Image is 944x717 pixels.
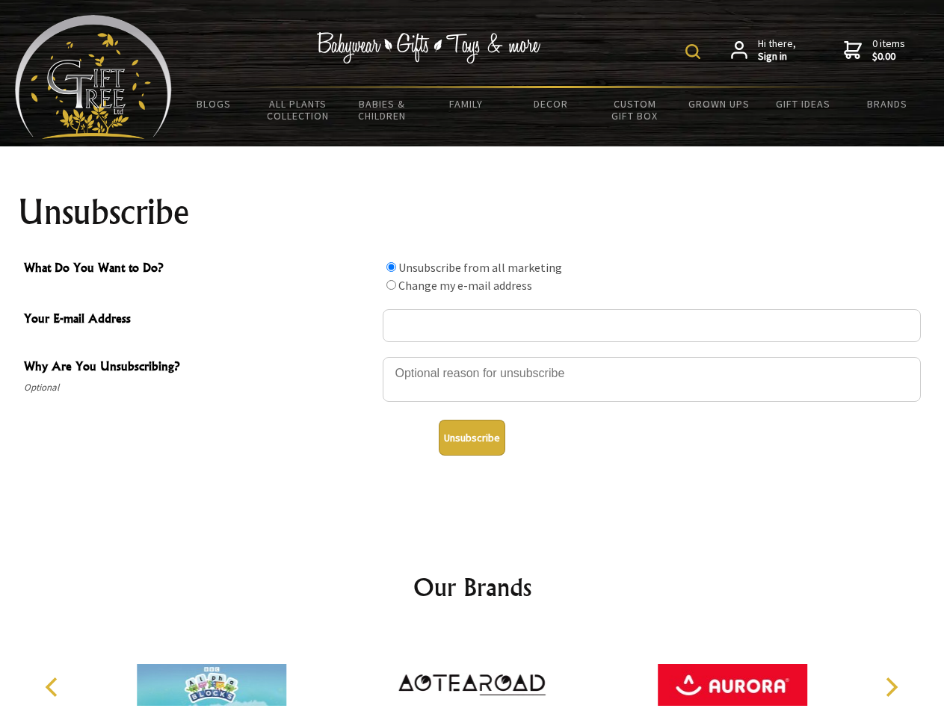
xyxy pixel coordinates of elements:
span: Optional [24,379,375,397]
strong: Sign in [758,50,796,63]
button: Next [874,671,907,704]
span: Why Are You Unsubscribing? [24,357,375,379]
span: Your E-mail Address [24,309,375,331]
a: All Plants Collection [256,88,341,131]
img: Babywear - Gifts - Toys & more [317,32,541,63]
img: Babyware - Gifts - Toys and more... [15,15,172,139]
a: Hi there,Sign in [731,37,796,63]
h1: Unsubscribe [18,194,927,230]
label: Change my e-mail address [398,278,532,293]
a: BLOGS [172,88,256,119]
button: Previous [37,671,70,704]
a: Brands [845,88,930,119]
h2: Our Brands [30,569,915,605]
input: Your E-mail Address [383,309,921,342]
span: What Do You Want to Do? [24,258,375,280]
span: 0 items [872,37,905,63]
textarea: Why Are You Unsubscribing? [383,357,921,402]
a: Gift Ideas [761,88,845,119]
strong: $0.00 [872,50,905,63]
button: Unsubscribe [439,420,505,456]
input: What Do You Want to Do? [386,262,396,272]
a: Family [425,88,509,119]
a: Grown Ups [676,88,761,119]
a: Babies & Children [340,88,425,131]
a: Decor [508,88,593,119]
input: What Do You Want to Do? [386,280,396,290]
a: 0 items$0.00 [844,37,905,63]
label: Unsubscribe from all marketing [398,260,562,275]
a: Custom Gift Box [593,88,677,131]
span: Hi there, [758,37,796,63]
img: product search [685,44,700,59]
